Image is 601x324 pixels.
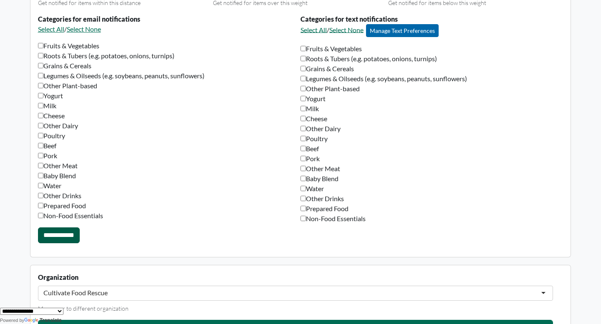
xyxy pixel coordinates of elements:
[38,171,76,181] label: Baby Blend
[300,54,437,64] label: Roots & Tubers (e.g. potatoes, onions, turnips)
[38,24,290,34] p: /
[38,272,78,282] label: Organization
[300,86,306,91] input: Other Plant-based
[38,131,65,141] label: Poultry
[38,191,81,201] label: Other Drinks
[300,116,306,121] input: Cheese
[38,161,78,171] label: Other Meat
[38,181,61,191] label: Water
[38,183,43,188] input: Water
[38,93,43,98] input: Yogurt
[300,25,327,33] a: Select All
[300,44,362,54] label: Fruits & Vegetables
[38,25,64,33] a: Select All
[300,146,306,151] input: Beef
[38,153,43,158] input: Pork
[300,96,306,101] input: Yogurt
[38,113,43,118] input: Cheese
[38,63,43,68] input: Grains & Cereals
[300,196,306,201] input: Other Drinks
[38,163,43,168] input: Other Meat
[38,141,56,151] label: Beef
[38,51,174,61] label: Roots & Tubers (e.g. potatoes, onions, turnips)
[38,211,103,221] label: Non-Food Essentials
[24,317,62,323] a: Translate
[38,123,43,128] input: Other Dairy
[38,41,99,51] label: Fruits & Vegetables
[300,24,553,37] p: /
[38,111,65,121] label: Cheese
[300,156,306,161] input: Pork
[38,81,97,91] label: Other Plant-based
[300,76,306,81] input: Legumes & Oilseeds (e.g. soybeans, peanuts, sunflowers)
[38,121,78,131] label: Other Dairy
[300,184,324,194] label: Water
[38,201,86,211] label: Prepared Food
[38,213,43,218] input: Non-Food Essentials
[300,64,354,74] label: Grains & Cereals
[38,91,63,101] label: Yogurt
[38,71,205,81] label: Legumes & Oilseeds (e.g. soybeans, peanuts, sunflowers)
[38,101,56,111] label: Milk
[38,15,140,23] strong: Categories for email notifications
[300,106,306,111] input: Milk
[300,56,306,61] input: Roots & Tubers (e.g. potatoes, onions, turnips)
[366,24,439,37] a: Manage Text Preferences
[300,66,306,71] input: Grains & Cereals
[300,104,319,114] label: Milk
[38,173,43,178] input: Baby Blend
[300,74,467,84] label: Legumes & Oilseeds (e.g. soybeans, peanuts, sunflowers)
[300,214,366,224] label: Non-Food Essentials
[300,216,306,221] input: Non-Food Essentials
[300,94,326,104] label: Yogurt
[38,151,57,161] label: Pork
[300,15,398,23] strong: Categories for text notifications
[38,43,43,48] input: Fruits & Vegetables
[24,318,40,324] img: Google Translate
[300,136,306,141] input: Poultry
[38,143,43,148] input: Beef
[38,61,91,71] label: Grains & Cereals
[300,124,341,134] label: Other Dairy
[300,204,348,214] label: Prepared Food
[300,164,340,174] label: Other Meat
[300,114,327,124] label: Cheese
[300,154,320,164] label: Pork
[38,83,43,88] input: Other Plant-based
[300,166,306,171] input: Other Meat
[300,46,306,51] input: Fruits & Vegetables
[300,206,306,211] input: Prepared Food
[38,305,129,312] small: Move user to different organization
[38,103,43,108] input: Milk
[38,193,43,198] input: Other Drinks
[38,73,43,78] input: Legumes & Oilseeds (e.g. soybeans, peanuts, sunflowers)
[38,203,43,208] input: Prepared Food
[300,186,306,191] input: Water
[38,53,43,58] input: Roots & Tubers (e.g. potatoes, onions, turnips)
[43,289,108,297] div: Cultivate Food Rescue
[67,25,101,33] a: Select None
[38,133,43,138] input: Poultry
[300,176,306,181] input: Baby Blend
[300,126,306,131] input: Other Dairy
[300,194,344,204] label: Other Drinks
[300,174,338,184] label: Baby Blend
[300,134,328,144] label: Poultry
[329,25,364,33] a: Select None
[300,84,360,94] label: Other Plant-based
[300,144,319,154] label: Beef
